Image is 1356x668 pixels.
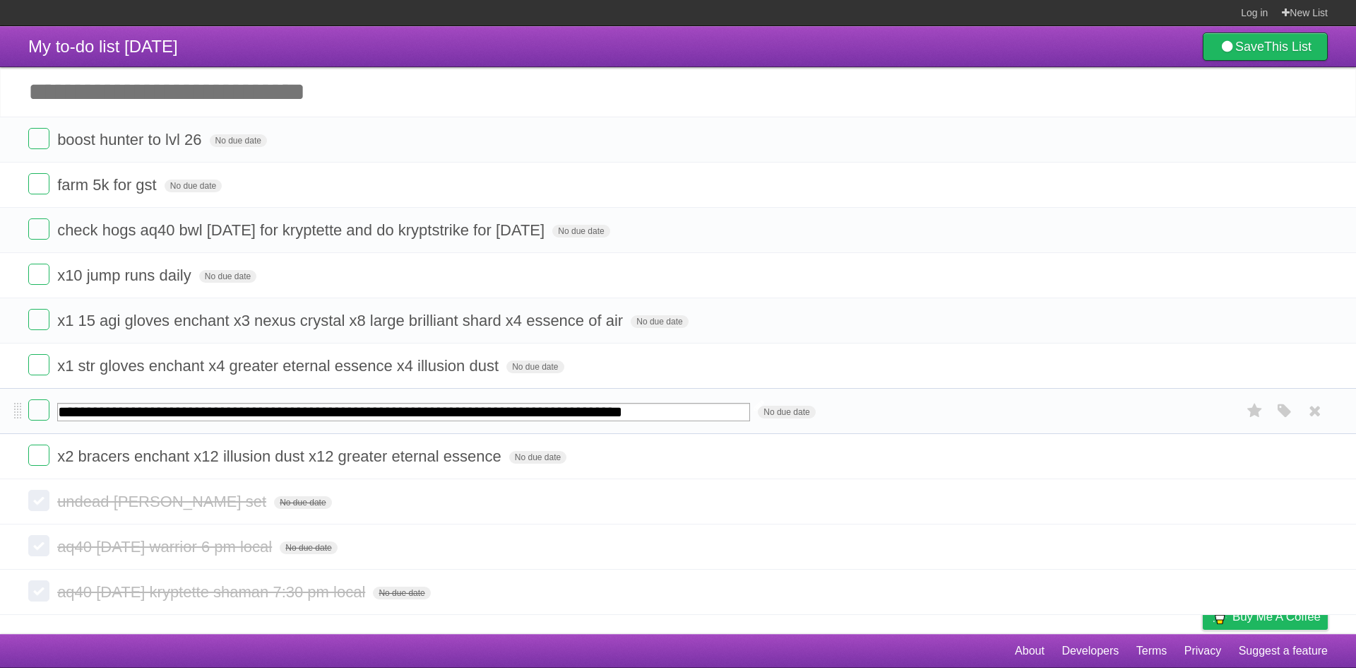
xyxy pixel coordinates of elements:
[1203,33,1328,61] a: SaveThis List
[28,445,49,466] label: Done
[28,264,49,285] label: Done
[1210,604,1229,628] img: Buy me a coffee
[57,266,195,284] span: x10 jump runs daily
[28,309,49,330] label: Done
[758,406,815,418] span: No due date
[506,361,564,373] span: No due date
[28,354,49,375] label: Done
[28,173,49,194] label: Done
[373,587,430,599] span: No due date
[28,490,49,511] label: Done
[1264,40,1312,54] b: This List
[274,496,331,509] span: No due date
[57,357,502,375] span: x1 str gloves enchant x4 greater eternal essence x4 illusion dust
[1232,604,1321,629] span: Buy me a coffee
[57,312,626,329] span: x1 15 agi gloves enchant x3 nexus crystal x8 large brilliant shard x4 essence of air
[28,580,49,602] label: Done
[28,218,49,240] label: Done
[1203,604,1328,630] a: Buy me a coffee
[199,270,256,283] span: No due date
[509,451,566,464] span: No due date
[28,535,49,556] label: Done
[57,221,548,239] span: check hogs aq40 bwl [DATE] for kryptette and do kryptstrike for [DATE]
[165,180,222,192] span: No due date
[57,176,160,194] span: farm 5k for gst
[210,134,267,147] span: No due date
[552,225,609,238] span: No due date
[1015,638,1045,664] a: About
[1239,638,1328,664] a: Suggest a feature
[57,538,275,556] span: aq40 [DATE] warrior 6 pm local
[1061,638,1119,664] a: Developers
[57,131,205,148] span: boost hunter to lvl 26
[1184,638,1221,664] a: Privacy
[28,37,178,56] span: My to-do list [DATE]
[280,541,337,554] span: No due date
[28,128,49,149] label: Done
[57,493,270,510] span: undead [PERSON_NAME] set
[57,447,505,465] span: x2 bracers enchant x12 illusion dust x12 greater eternal essence
[1242,399,1268,423] label: Star task
[631,315,688,328] span: No due date
[57,583,369,601] span: aq40 [DATE] kryptette shaman 7:30 pm local
[28,399,49,421] label: Done
[1136,638,1167,664] a: Terms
